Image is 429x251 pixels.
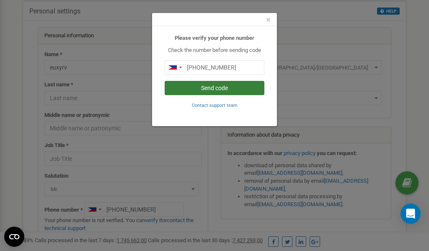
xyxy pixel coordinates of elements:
input: 0905 123 4567 [165,60,264,75]
p: Check the number before sending code [165,47,264,54]
span: × [266,15,271,25]
button: Send code [165,81,264,95]
button: Open CMP widget [4,227,24,247]
a: Contact support team [192,102,238,108]
button: Close [266,16,271,24]
small: Contact support team [192,103,238,108]
div: Open Intercom Messenger [401,204,421,224]
b: Please verify your phone number [175,35,254,41]
div: Telephone country code [165,61,184,74]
